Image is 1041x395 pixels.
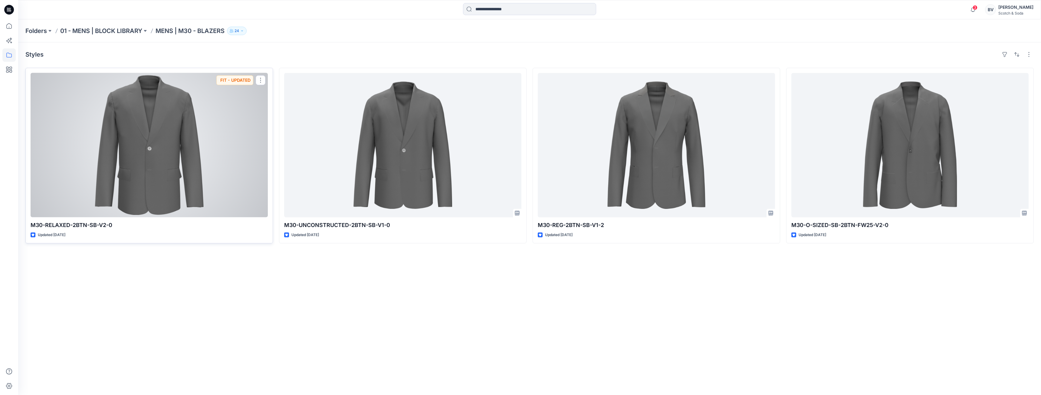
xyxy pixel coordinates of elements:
p: Updated [DATE] [291,232,319,238]
a: Folders [25,27,47,35]
p: M30-O-SIZED-SB-2BTN-FW25-V2-0 [791,221,1029,229]
div: [PERSON_NAME] [998,4,1033,11]
p: 24 [235,28,239,34]
div: BV [985,4,996,15]
p: M30-REG-2BTN-SB-V1-2 [538,221,775,229]
p: Updated [DATE] [799,232,826,238]
a: M30-RELAXED-2BTN-SB-V2-0 [31,73,268,217]
a: 01 - MENS | BLOCK LIBRARY [60,27,142,35]
h4: Styles [25,51,44,58]
p: Updated [DATE] [545,232,573,238]
p: Updated [DATE] [38,232,65,238]
p: M30-RELAXED-2BTN-SB-V2-0 [31,221,268,229]
a: M30-O-SIZED-SB-2BTN-FW25-V2-0 [791,73,1029,217]
span: 3 [973,5,977,10]
a: M30-REG-2BTN-SB-V1-2 [538,73,775,217]
p: M30-UNCONSTRUCTED-2BTN-SB-V1-0 [284,221,521,229]
div: Scotch & Soda [998,11,1033,15]
button: 24 [227,27,247,35]
a: M30-UNCONSTRUCTED-2BTN-SB-V1-0 [284,73,521,217]
p: MENS | M30 - BLAZERS [156,27,225,35]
